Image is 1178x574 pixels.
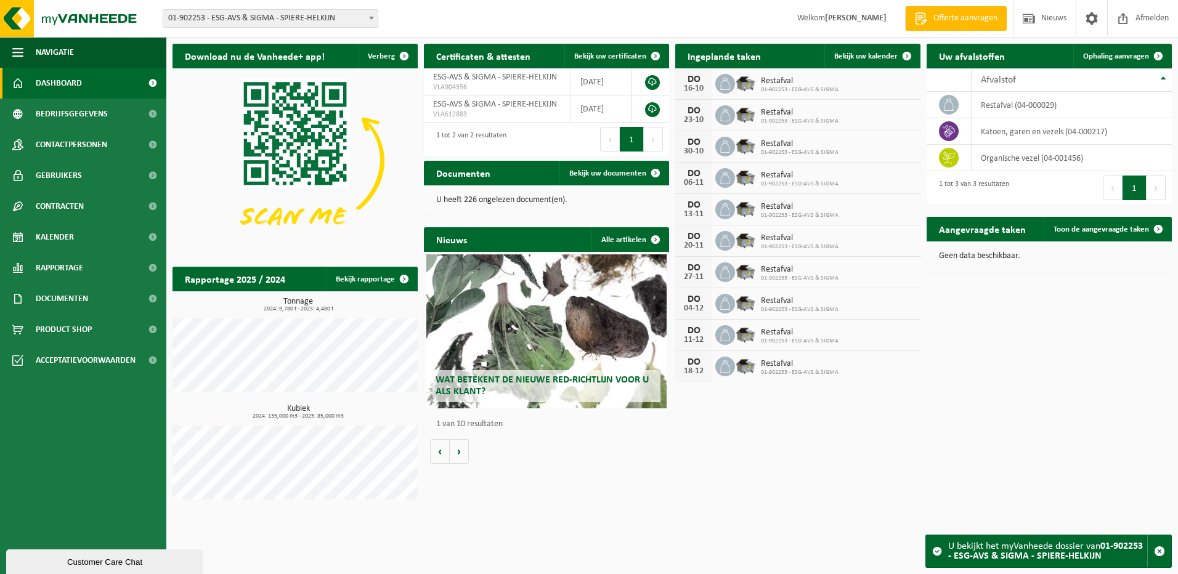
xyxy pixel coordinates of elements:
img: Download de VHEPlus App [173,68,418,253]
a: Ophaling aanvragen [1073,44,1171,68]
span: Documenten [36,283,88,314]
span: Restafval [761,76,839,86]
img: WB-5000-GAL-GY-01 [735,103,756,124]
button: Previous [1103,176,1123,200]
span: Restafval [761,171,839,180]
h3: Tonnage [179,297,418,312]
span: Wat betekent de nieuwe RED-richtlijn voor u als klant? [436,375,649,397]
span: Dashboard [36,68,82,99]
span: 01-902253 - ESG-AVS & SIGMA [761,243,839,251]
span: ESG-AVS & SIGMA - SPIERE-HELKIJN [433,100,557,109]
span: 01-902253 - ESG-AVS & SIGMA [761,149,839,156]
p: U heeft 226 ongelezen document(en). [436,196,657,204]
span: Toon de aangevraagde taken [1054,225,1149,233]
a: Bekijk uw certificaten [564,44,668,68]
img: WB-5000-GAL-GY-01 [735,355,756,376]
button: Volgende [450,439,469,464]
span: Restafval [761,265,839,275]
div: 11-12 [681,336,706,344]
button: Vorige [430,439,450,464]
span: Offerte aanvragen [930,12,1001,25]
div: DO [681,169,706,179]
div: DO [681,106,706,116]
img: WB-5000-GAL-GY-01 [735,198,756,219]
td: [DATE] [571,68,632,95]
div: DO [681,200,706,210]
iframe: chat widget [6,547,206,574]
div: 04-12 [681,304,706,313]
div: 06-11 [681,179,706,187]
div: DO [681,263,706,273]
td: katoen, garen en vezels (04-000217) [972,118,1172,145]
a: Bekijk uw kalender [824,44,919,68]
span: 01-902253 - ESG-AVS & SIGMA [761,118,839,125]
div: DO [681,137,706,147]
p: 1 van 10 resultaten [436,420,663,429]
span: Restafval [761,296,839,306]
img: WB-5000-GAL-GY-01 [735,261,756,281]
strong: 01-902253 - ESG-AVS & SIGMA - SPIERE-HELKIJN [948,541,1143,561]
span: VLA612883 [433,110,561,119]
td: restafval (04-000029) [972,92,1172,118]
div: 20-11 [681,241,706,250]
span: 01-902253 - ESG-AVS & SIGMA - SPIERE-HELKIJN [163,9,378,28]
span: 2024: 9,780 t - 2025: 4,480 t [179,306,418,312]
h2: Nieuws [424,227,479,251]
img: WB-5000-GAL-GY-01 [735,229,756,250]
span: 01-902253 - ESG-AVS & SIGMA - SPIERE-HELKIJN [163,10,378,27]
a: Wat betekent de nieuwe RED-richtlijn voor u als klant? [426,254,667,408]
a: Offerte aanvragen [905,6,1007,31]
span: Navigatie [36,37,74,68]
div: DO [681,326,706,336]
a: Bekijk rapportage [326,267,416,291]
h2: Documenten [424,161,503,185]
h2: Rapportage 2025 / 2024 [173,267,298,291]
span: Restafval [761,139,839,149]
button: 1 [620,127,644,152]
h2: Download nu de Vanheede+ app! [173,44,337,68]
p: Geen data beschikbaar. [939,252,1160,261]
span: 01-902253 - ESG-AVS & SIGMA [761,369,839,376]
a: Bekijk uw documenten [559,161,668,185]
span: 2024: 135,000 m3 - 2025: 85,000 m3 [179,413,418,419]
span: Contracten [36,191,84,222]
div: 1 tot 2 van 2 resultaten [430,126,506,153]
button: Previous [600,127,620,152]
span: 01-902253 - ESG-AVS & SIGMA [761,180,839,188]
td: organische vezel (04-001456) [972,145,1172,171]
span: 01-902253 - ESG-AVS & SIGMA [761,275,839,282]
span: VLA904356 [433,83,561,92]
h2: Certificaten & attesten [424,44,543,68]
td: [DATE] [571,95,632,123]
span: Restafval [761,202,839,212]
span: Restafval [761,359,839,369]
span: Contactpersonen [36,129,107,160]
span: 01-902253 - ESG-AVS & SIGMA [761,338,839,345]
span: Afvalstof [981,75,1016,85]
span: Bedrijfsgegevens [36,99,108,129]
span: Rapportage [36,253,83,283]
span: 01-902253 - ESG-AVS & SIGMA [761,306,839,313]
div: 23-10 [681,116,706,124]
h2: Aangevraagde taken [927,217,1038,241]
span: Acceptatievoorwaarden [36,345,136,376]
button: Next [644,127,663,152]
button: 1 [1123,176,1147,200]
a: Toon de aangevraagde taken [1044,217,1171,241]
div: U bekijkt het myVanheede dossier van [948,535,1147,567]
h2: Uw afvalstoffen [927,44,1017,68]
img: WB-5000-GAL-GY-01 [735,135,756,156]
span: Bekijk uw documenten [569,169,646,177]
strong: [PERSON_NAME] [825,14,887,23]
img: WB-5000-GAL-GY-01 [735,292,756,313]
span: Bekijk uw kalender [834,52,898,60]
span: 01-902253 - ESG-AVS & SIGMA [761,86,839,94]
div: DO [681,75,706,84]
div: 18-12 [681,367,706,376]
h2: Ingeplande taken [675,44,773,68]
img: WB-5000-GAL-GY-01 [735,323,756,344]
div: 30-10 [681,147,706,156]
span: Restafval [761,233,839,243]
span: ESG-AVS & SIGMA - SPIERE-HELKIJN [433,73,557,82]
